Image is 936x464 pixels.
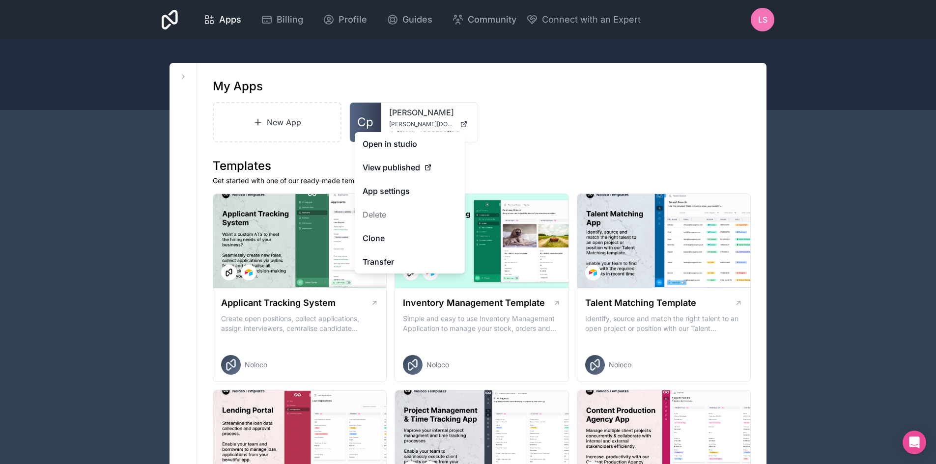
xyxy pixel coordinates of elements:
a: Profile [315,9,375,30]
span: Connect with an Expert [542,13,641,27]
a: New App [213,102,341,142]
span: Billing [277,13,303,27]
span: [PERSON_NAME][DOMAIN_NAME] [389,120,456,128]
a: Open in studio [355,132,465,156]
span: View published [363,162,420,173]
p: Create open positions, collect applications, assign interviewers, centralise candidate feedback a... [221,314,378,333]
span: Noloco [426,360,449,370]
h1: Talent Matching Template [585,296,696,310]
a: Community [444,9,524,30]
a: Apps [196,9,249,30]
a: Clone [355,226,465,250]
img: Airtable Logo [589,269,597,276]
p: Get started with one of our ready-made templates [213,176,751,186]
a: [PERSON_NAME] [389,107,470,118]
span: Cp [357,114,373,130]
a: View published [355,156,465,179]
p: Identify, source and match the right talent to an open project or position with our Talent Matchi... [585,314,742,333]
button: Connect with an Expert [526,13,641,27]
span: Community [468,13,516,27]
span: Noloco [609,360,631,370]
a: Billing [253,9,311,30]
button: Delete [355,203,465,226]
h1: My Apps [213,79,263,94]
span: [EMAIL_ADDRESS][DOMAIN_NAME] [397,130,470,138]
span: Noloco [245,360,267,370]
a: [PERSON_NAME][DOMAIN_NAME] [389,120,470,128]
h1: Applicant Tracking System [221,296,336,310]
a: Transfer [355,250,465,273]
p: Simple and easy to use Inventory Management Application to manage your stock, orders and Manufact... [403,314,560,333]
a: App settings [355,179,465,203]
span: LS [758,14,767,26]
a: Guides [379,9,440,30]
h1: Inventory Management Template [403,296,545,310]
div: Open Intercom Messenger [903,431,926,454]
a: Cp [350,103,381,142]
h1: Templates [213,158,751,174]
span: Profile [339,13,367,27]
img: Airtable Logo [245,269,253,276]
span: Apps [219,13,241,27]
span: Guides [402,13,432,27]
